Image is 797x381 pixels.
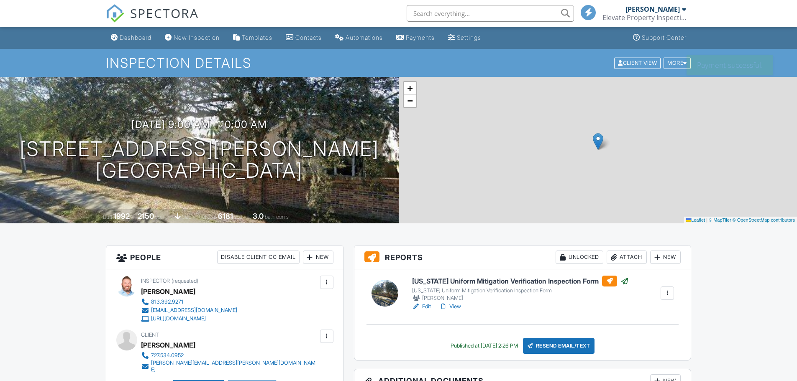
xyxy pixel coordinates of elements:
div: Attach [607,251,647,264]
div: New [650,251,681,264]
div: 1992 [113,212,130,220]
span: Inspector [141,278,170,284]
div: Payments [406,34,435,41]
a: [PERSON_NAME][EMAIL_ADDRESS][PERSON_NAME][DOMAIN_NAME] [141,360,318,373]
div: Contacts [295,34,322,41]
a: Edit [412,302,431,311]
div: Published at [DATE] 2:26 PM [451,343,518,349]
span: + [407,83,413,93]
h3: People [106,245,343,269]
a: Automations (Basic) [332,30,386,46]
div: 727.534.0952 [151,352,184,359]
a: Support Center [630,30,690,46]
div: New [303,251,333,264]
a: Settings [445,30,484,46]
h6: [US_STATE] Uniform Mitigation Verification Inspection Form [412,276,629,286]
span: sq. ft. [155,214,167,220]
span: Client [141,332,159,338]
span: Lot Size [199,214,217,220]
span: SPECTORA [130,4,199,22]
div: Support Center [642,34,687,41]
a: Zoom out [404,95,416,107]
div: [PERSON_NAME] [412,294,629,302]
div: [URL][DOMAIN_NAME] [151,315,206,322]
input: Search everything... [407,5,574,22]
span: sq.ft. [234,214,245,220]
div: New Inspection [174,34,220,41]
a: Payments [393,30,438,46]
div: Dashboard [120,34,151,41]
div: Payment successful. [687,55,773,75]
a: © MapTiler [709,217,731,222]
img: Marker [593,133,603,150]
a: Templates [230,30,276,46]
a: Leaflet [686,217,705,222]
div: [PERSON_NAME] [141,339,195,351]
div: 813.392.9271 [151,299,183,305]
a: 813.392.9271 [141,298,237,306]
div: [PERSON_NAME][EMAIL_ADDRESS][PERSON_NAME][DOMAIN_NAME] [151,360,318,373]
span: slab [182,214,191,220]
div: 2150 [138,212,154,220]
a: Contacts [282,30,325,46]
a: 727.534.0952 [141,351,318,360]
div: 3.0 [253,212,264,220]
a: View [439,302,461,311]
div: Automations [346,34,383,41]
a: SPECTORA [106,11,199,29]
span: | [706,217,707,222]
h3: [DATE] 9:00 am - 10:00 am [131,119,267,130]
div: Resend Email/Text [523,338,595,354]
a: [EMAIL_ADDRESS][DOMAIN_NAME] [141,306,237,315]
a: © OpenStreetMap contributors [733,217,795,222]
img: The Best Home Inspection Software - Spectora [106,4,124,23]
div: [US_STATE] Uniform Mitigation Verification Inspection Form [412,287,629,294]
h1: [STREET_ADDRESS][PERSON_NAME] [GEOGRAPHIC_DATA] [20,138,379,182]
a: Dashboard [108,30,155,46]
a: Zoom in [404,82,416,95]
a: [US_STATE] Uniform Mitigation Verification Inspection Form [US_STATE] Uniform Mitigation Verifica... [412,276,629,302]
span: (requested) [172,278,198,284]
a: Client View [613,59,663,66]
div: Disable Client CC Email [217,251,300,264]
div: [EMAIL_ADDRESS][DOMAIN_NAME] [151,307,237,314]
div: 6181 [218,212,233,220]
div: Client View [614,57,661,69]
div: More [664,57,691,69]
div: [PERSON_NAME] [625,5,680,13]
div: Templates [242,34,272,41]
span: Built [103,214,112,220]
div: Settings [457,34,481,41]
div: Elevate Property Inspections [602,13,686,22]
a: New Inspection [161,30,223,46]
span: bathrooms [265,214,289,220]
span: − [407,95,413,106]
h1: Inspection Details [106,56,692,70]
a: [URL][DOMAIN_NAME] [141,315,237,323]
div: [PERSON_NAME] [141,285,195,298]
div: Unlocked [556,251,603,264]
h3: Reports [354,245,691,269]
